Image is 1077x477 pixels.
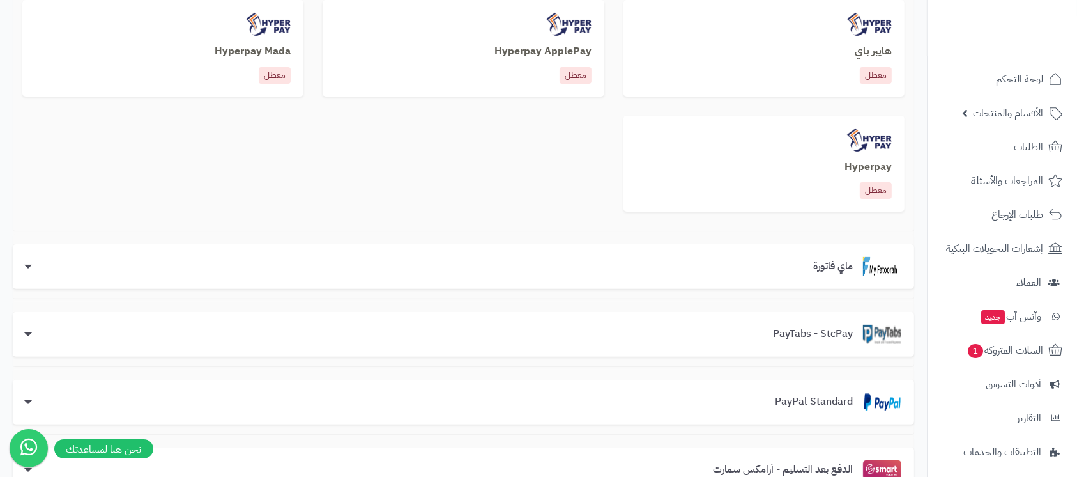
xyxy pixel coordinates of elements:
b: Hyperpay ApplePay [494,43,592,59]
b: Hyperpay [844,159,892,175]
b: Hyperpay Mada [215,43,291,59]
p: معطل [860,67,892,84]
span: الطلبات [1014,138,1043,156]
img: ماي فاتورة [863,257,901,276]
span: 1 [968,344,983,358]
span: أدوات التسويق [986,375,1041,393]
a: الطلبات [935,132,1069,162]
img: logo-2.png [990,35,1065,61]
span: طلبات الإرجاع [991,206,1043,224]
a: التطبيقات والخدمات [935,437,1069,467]
a: العملاء [935,267,1069,298]
img: Hyperpay [546,13,591,36]
img: Hyperpay [847,13,892,36]
p: معطل [259,67,291,84]
a: ماي فاتورةماي فاتورة [13,244,914,289]
span: إشعارات التحويلات البنكية [946,240,1043,258]
a: أدوات التسويق [935,369,1069,400]
a: لوحة التحكم [935,64,1069,95]
a: طلبات الإرجاع [935,199,1069,230]
span: وآتس آب [980,308,1041,325]
h3: PayPal Standard [765,396,863,408]
img: Hyperpay [246,13,291,36]
span: الأقسام والمنتجات [973,104,1043,122]
a: السلات المتروكة1 [935,335,1069,366]
a: التقارير [935,403,1069,434]
span: لوحة التحكم [996,70,1043,88]
span: التطبيقات والخدمات [963,443,1041,461]
span: السلات المتروكة [966,341,1043,359]
h3: PayTabs - StcPay [763,329,863,340]
span: المراجعات والأسئلة [971,172,1043,190]
img: PayPal Standard [863,393,901,412]
span: جديد [981,310,1005,324]
p: معطل [560,67,592,84]
a: وآتس آبجديد [935,301,1069,332]
span: التقارير [1017,409,1041,427]
a: المراجعات والأسئلة [935,166,1069,196]
a: إشعارات التحويلات البنكية [935,233,1069,264]
a: PayPal StandardPayPal Standard [13,380,914,425]
h3: الدفع بعد التسليم - أرامكس سمارت [703,464,863,476]
img: Hyperpay [847,129,892,152]
span: العملاء [1016,274,1041,292]
h3: ماي فاتورة [803,261,863,272]
b: هايبر باي [855,43,892,59]
p: معطل [860,182,892,199]
img: PayTabs - StcPay [863,325,901,344]
a: PayTabs - StcPayPayTabs - StcPay [13,312,914,357]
